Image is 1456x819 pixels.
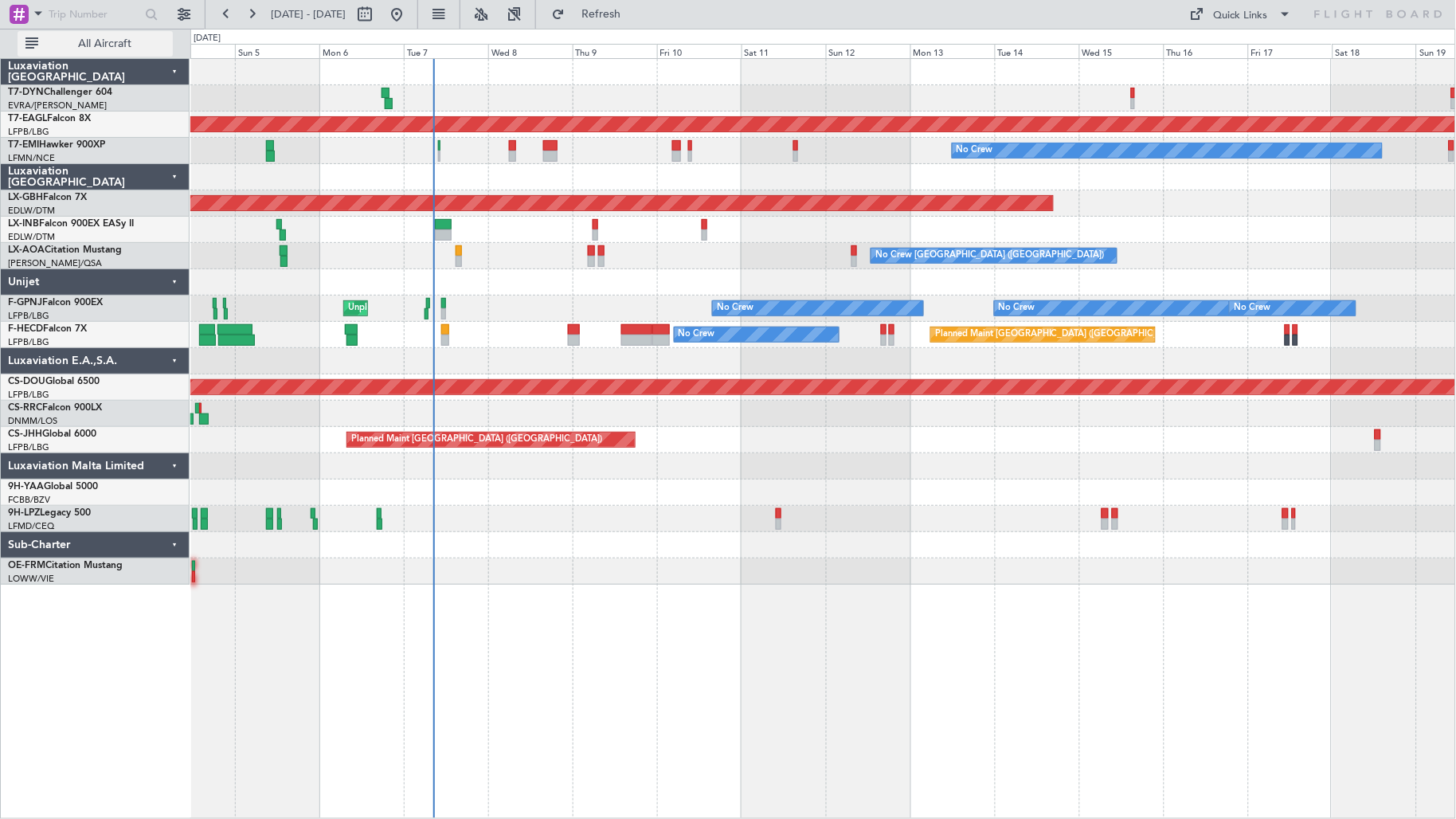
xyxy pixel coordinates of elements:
[8,245,122,255] a: LX-AOACitation Mustang
[8,324,87,334] a: F-HECDFalcon 7X
[1234,296,1270,320] div: No Crew
[18,31,173,57] button: All Aircraft
[235,44,319,58] div: Sun 5
[8,494,50,506] a: FCBB/BZV
[573,44,657,58] div: Thu 9
[8,561,123,570] a: OE-FRMCitation Mustang
[1164,44,1248,58] div: Thu 16
[8,219,39,229] span: LX-INB
[8,403,42,413] span: CS-RRC
[49,2,140,26] input: Trip Number
[8,88,112,97] a: T7-DYNChallenger 604
[742,44,826,58] div: Sat 11
[8,152,55,164] a: LFMN/NCE
[351,428,602,452] div: Planned Maint [GEOGRAPHIC_DATA] ([GEOGRAPHIC_DATA])
[679,323,715,347] div: No Crew
[8,336,49,348] a: LFPB/LBG
[8,245,45,255] span: LX-AOA
[8,520,54,532] a: LFMD/CEQ
[271,7,346,22] span: [DATE] - [DATE]
[8,482,98,492] a: 9H-YAAGlobal 5000
[8,193,43,202] span: LX-GBH
[8,482,44,492] span: 9H-YAA
[957,139,993,163] div: No Crew
[41,38,168,49] span: All Aircraft
[8,389,49,401] a: LFPB/LBG
[8,257,102,269] a: [PERSON_NAME]/QSA
[8,573,54,585] a: LOWW/VIE
[910,44,995,58] div: Mon 13
[717,296,753,320] div: No Crew
[8,205,55,217] a: EDLW/DTM
[935,323,1186,347] div: Planned Maint [GEOGRAPHIC_DATA] ([GEOGRAPHIC_DATA])
[8,403,102,413] a: CS-RRCFalcon 900LX
[8,298,103,308] a: F-GPNJFalcon 900EX
[8,231,55,243] a: EDLW/DTM
[995,44,1079,58] div: Tue 14
[8,219,134,229] a: LX-INBFalcon 900EX EASy II
[8,298,42,308] span: F-GPNJ
[568,9,635,20] span: Refresh
[8,561,45,570] span: OE-FRM
[1079,44,1164,58] div: Wed 15
[194,32,221,45] div: [DATE]
[8,114,91,123] a: T7-EAGLFalcon 8X
[8,415,57,427] a: DNMM/LOS
[875,244,1105,268] div: No Crew [GEOGRAPHIC_DATA] ([GEOGRAPHIC_DATA])
[826,44,910,58] div: Sun 12
[488,44,573,58] div: Wed 8
[319,44,404,58] div: Mon 6
[1333,44,1417,58] div: Sat 18
[8,429,96,439] a: CS-JHHGlobal 6000
[8,508,40,518] span: 9H-LPZ
[8,508,91,518] a: 9H-LPZLegacy 500
[8,100,107,112] a: EVRA/[PERSON_NAME]
[8,193,87,202] a: LX-GBHFalcon 7X
[8,310,49,322] a: LFPB/LBG
[999,296,1035,320] div: No Crew
[8,140,39,150] span: T7-EMI
[8,377,100,386] a: CS-DOUGlobal 6500
[151,44,235,58] div: Sat 4
[1182,2,1300,27] button: Quick Links
[8,429,42,439] span: CS-JHH
[8,140,105,150] a: T7-EMIHawker 900XP
[1248,44,1333,58] div: Fri 17
[544,2,640,27] button: Refresh
[1214,8,1268,24] div: Quick Links
[657,44,742,58] div: Fri 10
[8,114,47,123] span: T7-EAGL
[8,88,44,97] span: T7-DYN
[8,126,49,138] a: LFPB/LBG
[348,296,610,320] div: Unplanned Maint [GEOGRAPHIC_DATA] ([GEOGRAPHIC_DATA])
[8,441,49,453] a: LFPB/LBG
[8,324,43,334] span: F-HECD
[8,377,45,386] span: CS-DOU
[404,44,488,58] div: Tue 7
